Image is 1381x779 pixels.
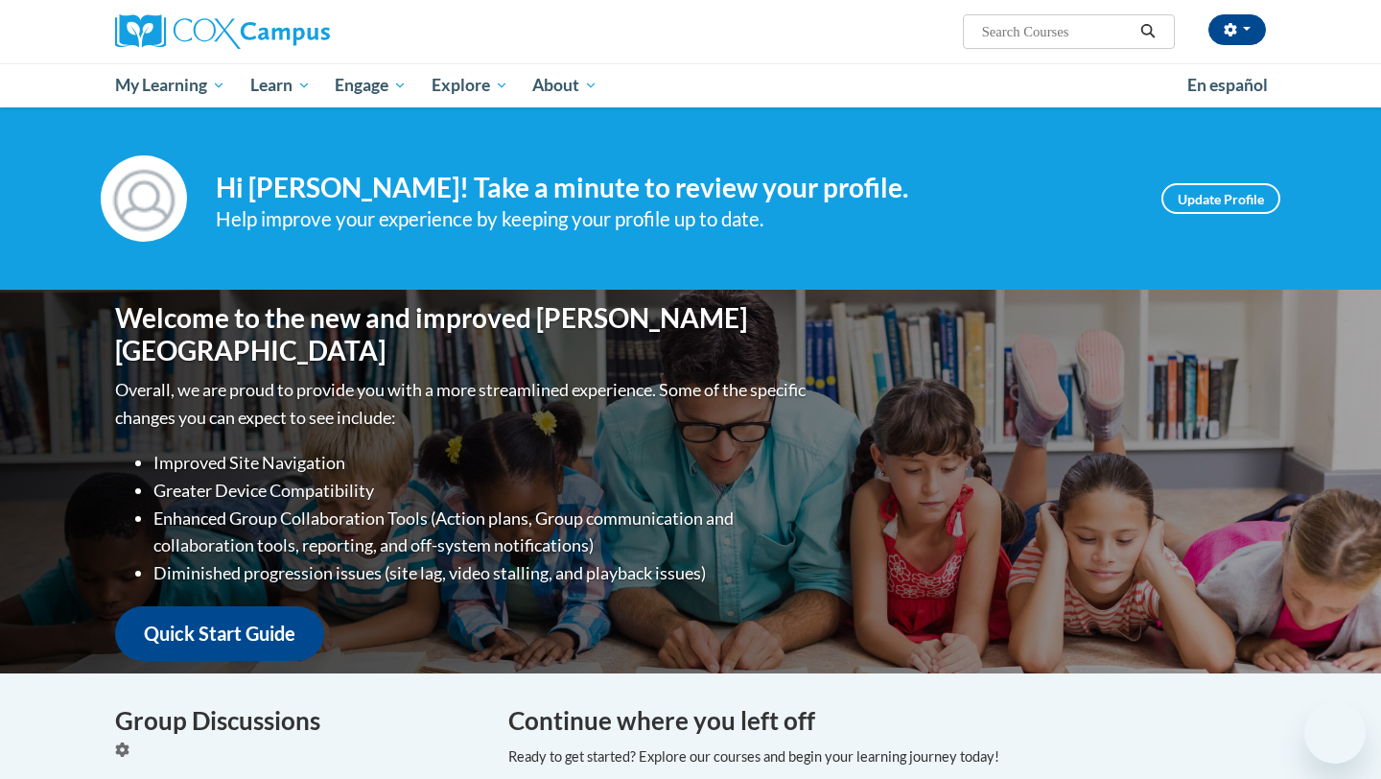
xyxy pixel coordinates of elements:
a: Explore [419,63,521,107]
img: Cox Campus [115,14,330,49]
a: Update Profile [1161,183,1280,214]
div: Main menu [86,63,1295,107]
span: Explore [432,74,508,97]
div: Help improve your experience by keeping your profile up to date. [216,203,1133,235]
iframe: Button to launch messaging window [1304,702,1366,764]
a: Cox Campus [115,14,480,49]
h4: Group Discussions [115,702,480,740]
a: En español [1175,65,1280,106]
h4: Continue where you left off [508,702,1266,740]
button: Account Settings [1208,14,1266,45]
span: About [532,74,597,97]
a: Learn [238,63,323,107]
span: En español [1187,75,1268,95]
a: About [521,63,611,107]
li: Enhanced Group Collaboration Tools (Action plans, Group communication and collaboration tools, re... [153,505,810,560]
span: My Learning [115,74,225,97]
h1: Welcome to the new and improved [PERSON_NAME][GEOGRAPHIC_DATA] [115,302,810,366]
button: Search [1134,20,1162,43]
li: Greater Device Compatibility [153,477,810,505]
li: Diminished progression issues (site lag, video stalling, and playback issues) [153,559,810,587]
a: Engage [322,63,419,107]
img: Profile Image [101,155,187,242]
span: Learn [250,74,311,97]
p: Overall, we are proud to provide you with a more streamlined experience. Some of the specific cha... [115,376,810,432]
span: Engage [335,74,407,97]
li: Improved Site Navigation [153,449,810,477]
a: My Learning [103,63,238,107]
a: Quick Start Guide [115,606,324,661]
input: Search Courses [980,20,1134,43]
h4: Hi [PERSON_NAME]! Take a minute to review your profile. [216,172,1133,204]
